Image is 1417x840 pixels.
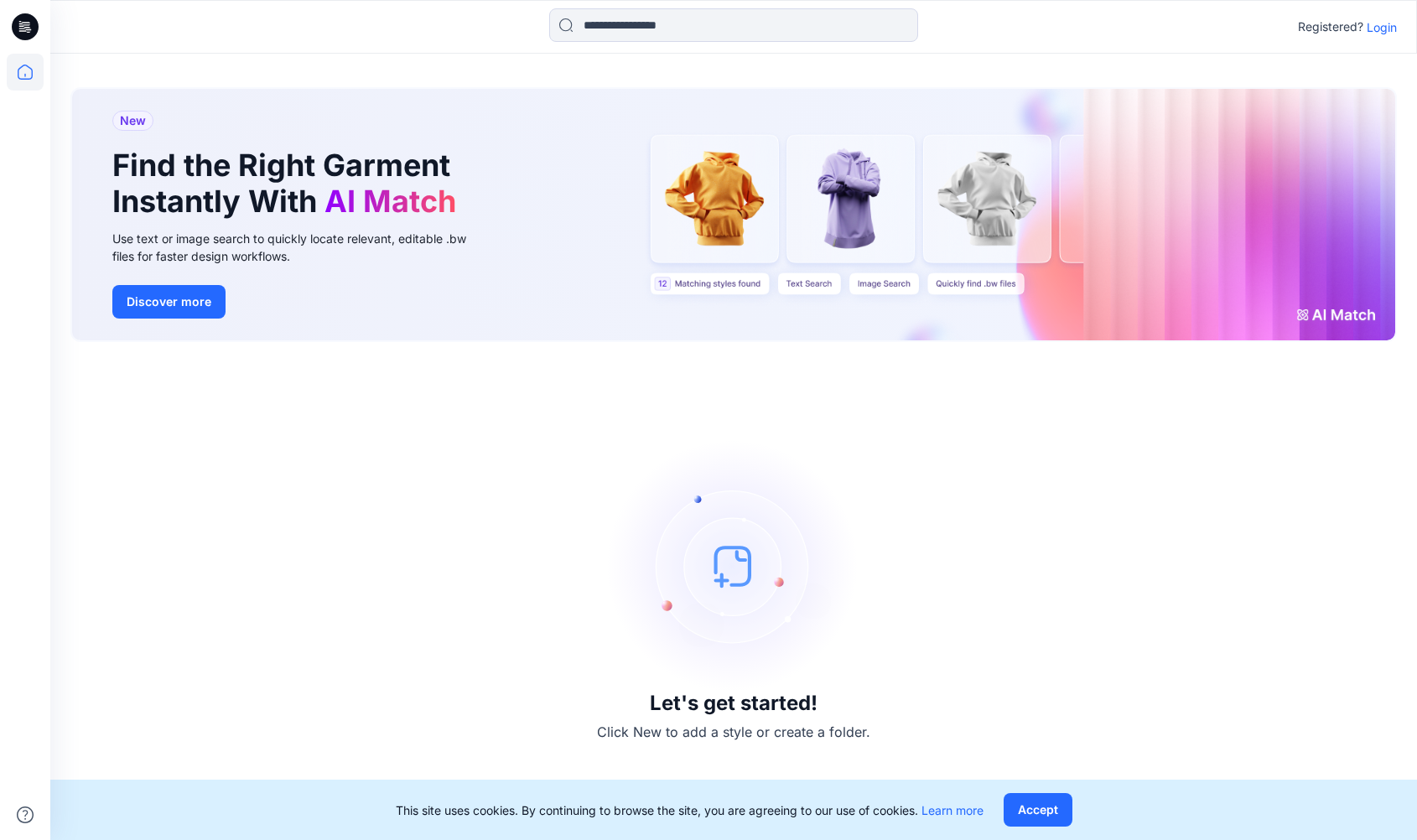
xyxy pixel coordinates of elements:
span: New [120,111,146,131]
p: This site uses cookies. By continuing to browse the site, you are agreeing to our use of cookies. [396,801,984,819]
p: Login [1367,18,1397,36]
img: empty-state-image.svg [608,440,859,692]
button: Discover more [112,285,226,319]
div: Use text or image search to quickly locate relevant, editable .bw files for faster design workflows. [112,230,490,265]
span: AI Match [324,183,456,220]
p: Click New to add a style or create a folder. [597,722,870,742]
h3: Let's get started! [650,692,817,715]
button: Accept [1004,793,1072,827]
h1: Find the Right Garment Instantly With [112,148,465,220]
a: Learn more [921,803,984,817]
p: Registered? [1298,17,1363,37]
